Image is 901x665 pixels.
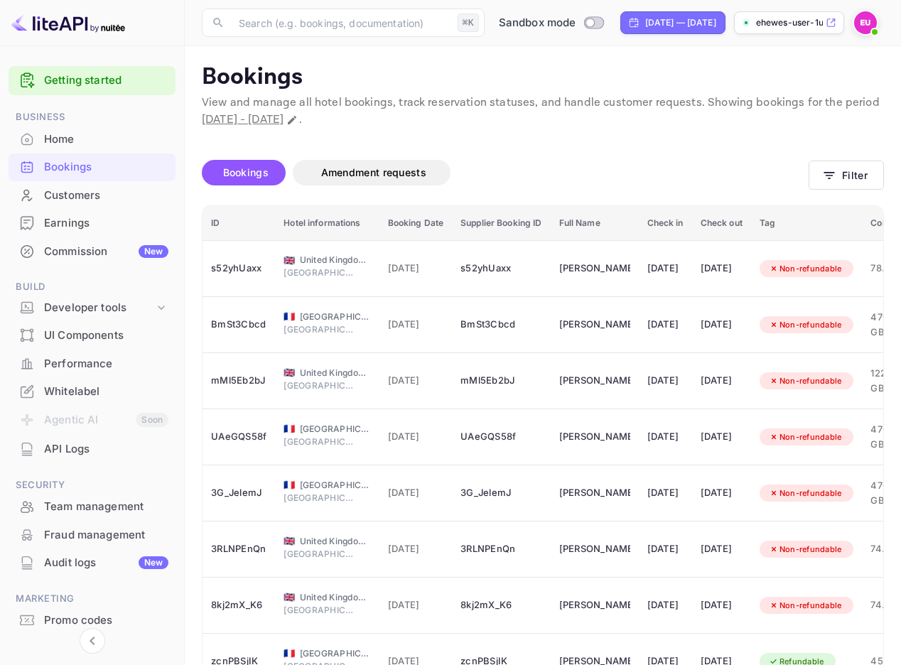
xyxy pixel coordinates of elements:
a: Home [9,126,176,152]
div: BmSt3Cbcd [460,313,541,336]
span: Business [9,109,176,125]
div: Customers [9,182,176,210]
th: Full Name [551,206,639,241]
button: Collapse navigation [80,628,105,654]
div: Ellis Hewes [559,426,630,448]
div: 3G_JelemJ [211,482,266,504]
div: Bookings [9,153,176,181]
span: [DATE] [388,261,444,276]
span: France [284,480,295,490]
a: UI Components [9,322,176,348]
div: [DATE] [647,538,684,561]
div: Ellis Hewes [559,594,630,617]
th: Tag [751,206,863,241]
div: UAeGQS58f [211,426,266,448]
div: Non-refundable [760,260,851,278]
div: CommissionNew [9,238,176,266]
span: United Kingdom of Great Britain and Northern Ireland [284,256,295,265]
div: s52yhUaxx [460,257,541,280]
div: ⌘K [458,13,479,32]
div: New [139,556,168,569]
div: API Logs [9,436,176,463]
div: Performance [9,350,176,378]
div: Fraud management [9,521,176,549]
p: ehewes-user-1unbe.nuit... [756,16,823,29]
div: mMl5Eb2bJ [460,369,541,392]
span: [GEOGRAPHIC_DATA] [284,604,355,617]
span: Sandbox mode [499,15,576,31]
div: UI Components [44,328,168,344]
span: [DATE] - [DATE] [202,112,284,127]
a: Whitelabel [9,378,176,404]
span: [GEOGRAPHIC_DATA] [300,310,371,323]
div: Developer tools [44,300,154,316]
div: Fraud management [44,527,168,544]
div: Audit logs [44,555,168,571]
div: Ellis Hewes [559,313,630,336]
div: [DATE] [701,426,743,448]
span: Bookings [223,166,269,178]
span: Marketing [9,591,176,607]
div: Developer tools [9,296,176,320]
div: account-settings tabs [202,160,809,185]
a: Bookings [9,153,176,180]
div: UI Components [9,322,176,350]
div: [DATE] [701,482,743,504]
div: Ellis Hewes [559,538,630,561]
th: Hotel informations [275,206,379,241]
a: API Logs [9,436,176,462]
span: [GEOGRAPHIC_DATA] [300,423,371,436]
a: Promo codes [9,607,176,633]
span: [GEOGRAPHIC_DATA] [284,266,355,279]
div: Commission [44,244,168,260]
div: Customers [44,188,168,204]
span: United Kingdom of Great Britain and Northern Ireland [284,593,295,602]
div: [DATE] [647,313,684,336]
div: Audit logsNew [9,549,176,577]
div: Earnings [44,215,168,232]
div: Team management [44,499,168,515]
span: Build [9,279,176,295]
div: [DATE] [647,369,684,392]
div: Whitelabel [9,378,176,406]
span: [GEOGRAPHIC_DATA] [300,647,371,660]
div: Whitelabel [44,384,168,400]
th: Booking Date [379,206,453,241]
input: Search (e.g. bookings, documentation) [230,9,452,37]
a: Audit logsNew [9,549,176,575]
div: ELlis Hewes [559,257,630,280]
a: Performance [9,350,176,377]
a: Getting started [44,72,168,89]
span: [DATE] [388,485,444,501]
span: [DATE] [388,541,444,557]
span: Security [9,477,176,493]
span: [GEOGRAPHIC_DATA] [284,492,355,504]
div: Team management [9,493,176,521]
div: Non-refundable [760,316,851,334]
a: Customers [9,182,176,208]
th: Check in [639,206,692,241]
div: s52yhUaxx [211,257,266,280]
div: Non-refundable [760,428,851,446]
span: [DATE] [388,598,444,613]
p: View and manage all hotel bookings, track reservation statuses, and handle customer requests. Sho... [202,94,884,129]
span: [DATE] [388,373,444,389]
th: Supplier Booking ID [452,206,550,241]
div: Bookings [44,159,168,175]
div: [DATE] [701,313,743,336]
div: Non-refundable [760,597,851,615]
p: Bookings [202,63,884,92]
a: Team management [9,493,176,519]
div: BmSt3Cbcd [211,313,266,336]
div: [DATE] [701,369,743,392]
div: 3RLNPEnQn [460,538,541,561]
div: Promo codes [9,607,176,634]
div: [DATE] [701,538,743,561]
div: Home [44,131,168,148]
span: United Kingdom of [GEOGRAPHIC_DATA] and [GEOGRAPHIC_DATA] [300,535,371,548]
div: API Logs [44,441,168,458]
div: Non-refundable [760,485,851,502]
span: [DATE] [388,317,444,332]
div: UAeGQS58f [460,426,541,448]
span: United Kingdom of [GEOGRAPHIC_DATA] and [GEOGRAPHIC_DATA] [300,367,371,379]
